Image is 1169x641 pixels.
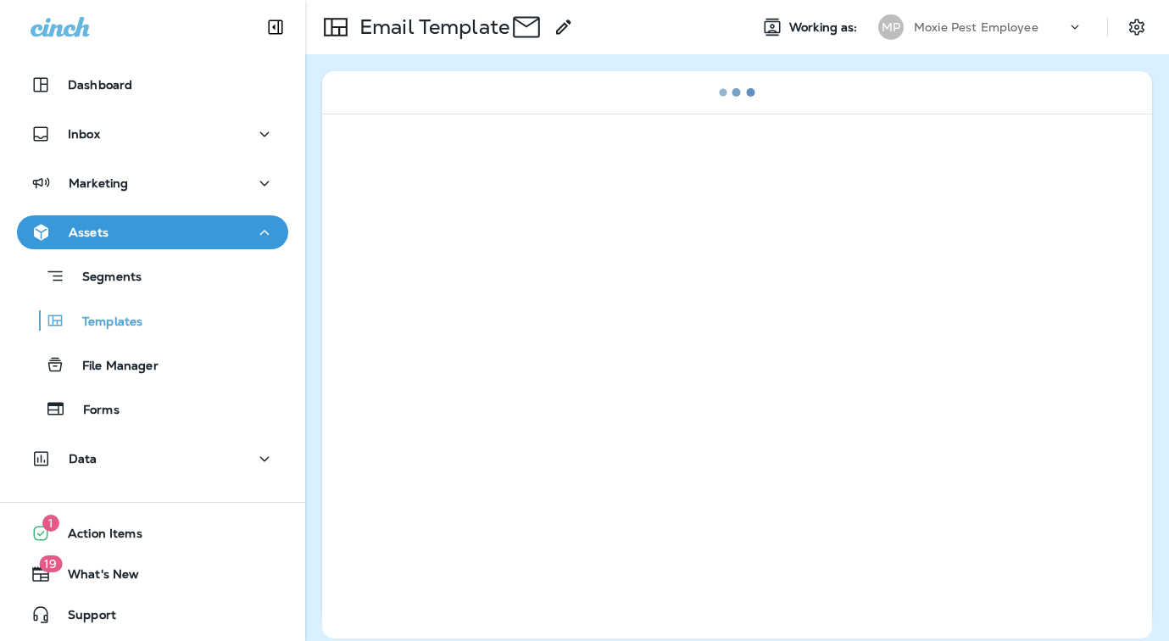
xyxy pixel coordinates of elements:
[17,347,288,382] button: File Manager
[66,403,120,419] p: Forms
[914,20,1038,34] p: Moxie Pest Employee
[17,598,288,632] button: Support
[17,258,288,294] button: Segments
[68,127,100,141] p: Inbox
[17,391,288,426] button: Forms
[17,215,288,249] button: Assets
[252,10,299,44] button: Collapse Sidebar
[17,303,288,338] button: Templates
[17,516,288,550] button: 1Action Items
[68,78,132,92] p: Dashboard
[1122,12,1152,42] button: Settings
[789,20,861,35] span: Working as:
[65,270,142,287] p: Segments
[65,359,159,375] p: File Manager
[69,452,97,465] p: Data
[51,567,139,588] span: What's New
[17,68,288,102] button: Dashboard
[17,557,288,591] button: 19What's New
[51,608,116,628] span: Support
[69,176,128,190] p: Marketing
[39,555,62,572] span: 19
[65,315,142,331] p: Templates
[17,117,288,151] button: Inbox
[353,14,509,40] p: Email Template
[69,226,109,239] p: Assets
[51,527,142,547] span: Action Items
[878,14,904,40] div: MP
[17,442,288,476] button: Data
[42,515,59,532] span: 1
[17,166,288,200] button: Marketing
